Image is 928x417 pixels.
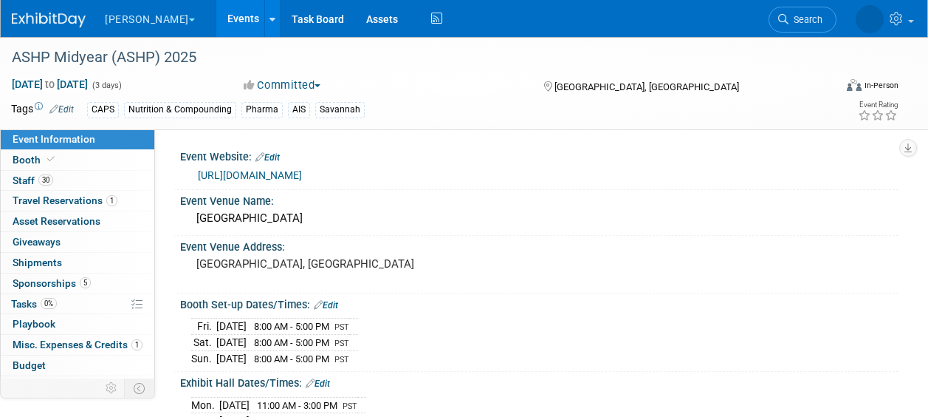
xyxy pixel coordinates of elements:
[254,353,329,365] span: 8:00 AM - 5:00 PM
[306,379,330,389] a: Edit
[124,102,236,118] div: Nutrition & Compounding
[198,169,302,181] a: [URL][DOMAIN_NAME]
[13,339,142,350] span: Misc. Expenses & Credits
[87,102,119,118] div: CAPS
[180,146,898,165] div: Event Website:
[180,372,898,391] div: Exhibit Hall Dates/Times:
[334,355,349,365] span: PST
[241,102,283,118] div: Pharma
[856,5,884,33] img: Savannah Jones
[255,152,280,163] a: Edit
[191,319,216,335] td: Fri.
[11,78,89,91] span: [DATE] [DATE]
[254,321,329,332] span: 8:00 AM - 5:00 PM
[219,397,250,413] td: [DATE]
[216,319,247,335] td: [DATE]
[13,359,46,371] span: Budget
[99,379,125,398] td: Personalize Event Tab Strip
[43,78,57,90] span: to
[315,102,365,118] div: Savannah
[216,335,247,351] td: [DATE]
[191,397,219,413] td: Mon.
[196,257,463,271] pre: [GEOGRAPHIC_DATA], [GEOGRAPHIC_DATA]
[106,195,117,206] span: 1
[554,81,739,92] span: [GEOGRAPHIC_DATA], [GEOGRAPHIC_DATA]
[191,335,216,351] td: Sat.
[11,101,74,118] td: Tags
[254,337,329,348] span: 8:00 AM - 5:00 PM
[13,257,62,268] span: Shipments
[314,300,338,311] a: Edit
[1,356,154,376] a: Budget
[47,155,55,163] i: Booth reservation complete
[847,79,862,91] img: Format-Inperson.png
[13,318,55,330] span: Playbook
[257,400,337,411] span: 11:00 AM - 3:00 PM
[12,13,86,27] img: ExhibitDay
[11,298,57,310] span: Tasks
[769,77,898,99] div: Event Format
[91,81,122,90] span: (3 days)
[180,294,898,313] div: Booth Set-up Dates/Times:
[858,101,898,109] div: Event Rating
[1,274,154,294] a: Sponsorships5
[131,339,142,350] span: 1
[13,174,53,186] span: Staff
[13,133,95,145] span: Event Information
[1,150,154,170] a: Booth
[38,174,53,186] span: 30
[1,211,154,231] a: Asset Reservations
[788,14,822,25] span: Search
[13,236,61,248] span: Giveaways
[1,232,154,252] a: Giveaways
[1,171,154,191] a: Staff30
[191,350,216,366] td: Sun.
[125,379,155,398] td: Toggle Event Tabs
[1,253,154,273] a: Shipments
[13,277,91,289] span: Sponsorships
[334,339,349,348] span: PST
[216,350,247,366] td: [DATE]
[1,129,154,149] a: Event Information
[180,190,898,208] div: Event Venue Name:
[288,102,310,118] div: AIS
[1,294,154,314] a: Tasks0%
[864,80,898,91] div: In-Person
[191,207,887,230] div: [GEOGRAPHIC_DATA]
[1,314,154,334] a: Playbook
[1,191,154,211] a: Travel Reservations1
[49,104,74,115] a: Edit
[13,154,58,166] span: Booth
[7,44,822,71] div: ASHP Midyear (ASHP) 2025
[238,78,326,93] button: Committed
[41,298,57,309] span: 0%
[334,322,349,332] span: PST
[80,277,91,288] span: 5
[769,7,836,33] a: Search
[1,335,154,355] a: Misc. Expenses & Credits1
[13,194,117,206] span: Travel Reservations
[13,215,100,227] span: Asset Reservations
[180,236,898,254] div: Event Venue Address:
[343,401,357,411] span: PST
